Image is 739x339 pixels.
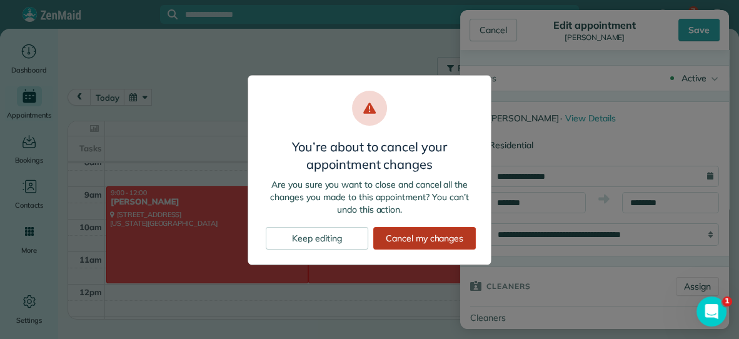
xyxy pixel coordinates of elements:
span: 1 [722,296,732,306]
div: Keep editing [266,227,368,250]
h3: You’re about to cancel your appointment changes [263,138,476,173]
iframe: Intercom live chat [696,296,726,326]
div: Cancel my changes [373,227,476,250]
p: Are you sure you want to close and cancel all the changes you made to this appointment? You can’t... [263,178,476,216]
